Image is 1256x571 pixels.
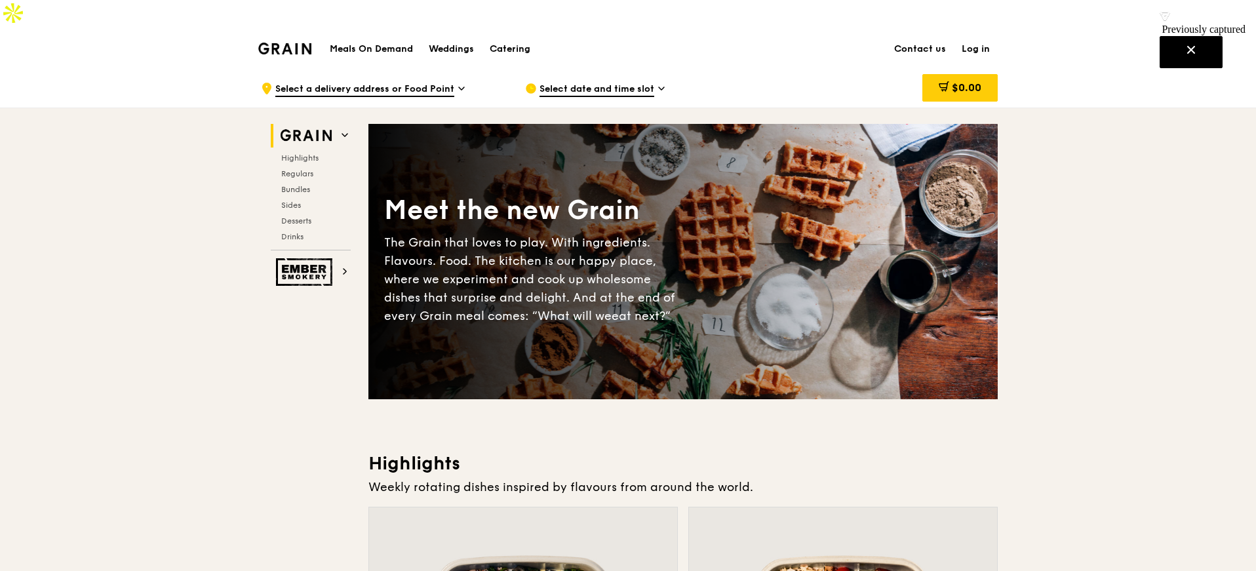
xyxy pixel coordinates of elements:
[482,30,538,69] a: Catering
[258,43,311,54] img: Grain
[384,193,683,228] div: Meet the new Grain
[429,30,474,69] div: Weddings
[281,185,310,194] span: Bundles
[281,153,319,163] span: Highlights
[490,30,530,69] div: Catering
[384,233,683,325] div: The Grain that loves to play. With ingredients. Flavours. Food. The kitchen is our happy place, w...
[281,216,311,226] span: Desserts
[952,81,981,94] span: $0.00
[612,309,671,323] span: eat next?”
[281,201,301,210] span: Sides
[954,30,998,69] a: Log in
[368,452,998,475] h3: Highlights
[281,232,304,241] span: Drinks
[275,83,454,97] span: Select a delivery address or Food Point
[886,30,954,69] a: Contact us
[258,28,311,68] a: GrainGrain
[421,30,482,69] a: Weddings
[368,478,998,496] div: Weekly rotating dishes inspired by flavours from around the world.
[276,124,336,148] img: Grain web logo
[540,83,654,97] span: Select date and time slot
[276,258,336,286] img: Ember Smokery web logo
[281,169,313,178] span: Regulars
[330,43,413,56] h1: Meals On Demand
